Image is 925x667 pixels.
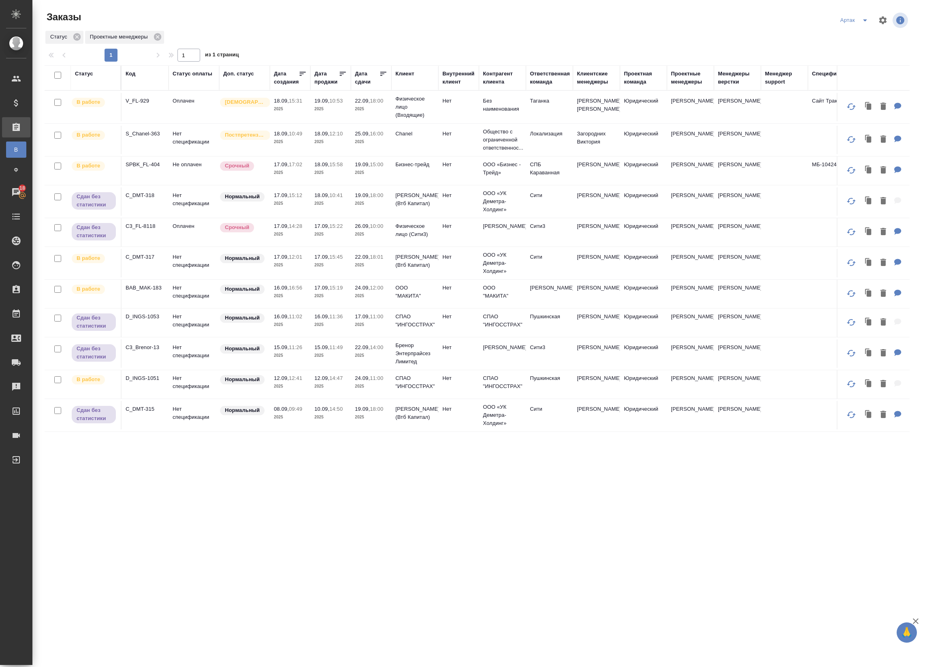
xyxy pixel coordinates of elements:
td: Локализация [526,126,573,154]
td: Нет спецификации [169,126,219,154]
p: 17.09, [274,223,289,229]
p: 10:41 [329,192,343,198]
p: 2025 [274,105,306,113]
div: Код [126,70,135,78]
p: 12:00 [370,285,383,291]
p: Общество с ограниченной ответственнос... [483,128,522,152]
div: Статус [45,31,83,44]
p: Нормальный [225,254,260,262]
button: Удалить [876,255,890,271]
td: [PERSON_NAME] [667,309,714,337]
button: Клонировать [861,99,876,115]
div: Менеджер support [765,70,804,86]
button: Для КМ: разверстать то, что на перевод. на редактуру можно с листа из папки на перевод переводим ... [890,407,906,423]
td: Сити [526,249,573,277]
p: 17.09, [314,254,329,260]
p: 16.09, [274,313,289,320]
button: Удалить [876,193,890,210]
p: 2025 [355,292,387,300]
td: [PERSON_NAME], [PERSON_NAME] [573,93,620,121]
p: 2025 [314,292,347,300]
div: Дата продажи [314,70,339,86]
p: SPBK_FL-404 [126,161,164,169]
p: 15:19 [329,285,343,291]
p: [PERSON_NAME] [718,343,757,352]
button: 🙏 [897,622,917,643]
div: Выставляется автоматически для первых 3 заказов нового контактного лица. Особое внимание [219,97,266,108]
p: 2025 [314,230,347,238]
div: Статус по умолчанию для стандартных заказов [219,374,266,385]
p: 2025 [355,138,387,146]
td: [PERSON_NAME] [573,249,620,277]
span: Посмотреть информацию [893,13,910,28]
span: В [10,146,22,154]
p: C_DMT-318 [126,191,164,199]
p: 26.09, [355,223,370,229]
td: [PERSON_NAME] [667,93,714,121]
p: В работе [77,285,100,293]
button: Обновить [842,313,861,332]
button: Обновить [842,222,861,242]
p: V_FL-929 [126,97,164,105]
p: В работе [77,98,100,106]
span: Настроить таблицу [873,11,893,30]
p: D_INGS-1051 [126,374,164,382]
div: Выставляет ПМ после принятия заказа от КМа [71,284,117,295]
td: Оплачен [169,218,219,247]
td: [PERSON_NAME] [573,157,620,185]
p: C3_FL-8118 [126,222,164,230]
p: Нет [442,222,475,230]
p: [PERSON_NAME] [718,313,757,321]
p: Нет [442,97,475,105]
td: Нет спецификации [169,339,219,368]
td: Сити3 [526,218,573,247]
button: Клонировать [861,376,876,392]
td: Юридический [620,187,667,216]
p: 18.09, [314,131,329,137]
button: Обновить [842,374,861,394]
td: Нет спецификации [169,187,219,216]
p: [PERSON_NAME] (Втб Капитал) [395,191,434,208]
p: 2025 [314,138,347,146]
button: Клонировать [861,407,876,423]
p: Нет [442,130,475,138]
p: Статус [50,33,70,41]
a: 18 [2,182,30,202]
p: S_Chanel-363 [126,130,164,138]
p: 2025 [314,352,347,360]
p: 11:00 [370,313,383,320]
button: Клонировать [861,193,876,210]
td: Загородних Виктория [573,126,620,154]
button: Удалить [876,99,890,115]
p: Бизнес-трейд [395,161,434,169]
p: 11:49 [329,344,343,350]
td: [PERSON_NAME] [667,187,714,216]
div: Дата создания [274,70,299,86]
p: 2025 [355,169,387,177]
td: [PERSON_NAME] [573,218,620,247]
p: 11:26 [289,344,302,350]
p: 10:49 [289,131,302,137]
p: [PERSON_NAME] [718,97,757,105]
td: МБ-104248 [808,157,855,185]
p: 22.09, [355,254,370,260]
td: Нет спецификации [169,249,219,277]
button: Удалить [876,131,890,148]
p: D_INGS-1053 [126,313,164,321]
p: Без наименования [483,97,522,113]
p: C_DMT-315 [126,405,164,413]
p: 2025 [355,352,387,360]
div: Выставляет ПМ после принятия заказа от КМа [71,253,117,264]
td: Юридический [620,157,667,185]
p: 2025 [274,230,306,238]
p: 16:56 [289,285,302,291]
td: [PERSON_NAME] [667,126,714,154]
p: 18.09, [274,131,289,137]
p: 15.09, [274,344,289,350]
td: [PERSON_NAME] [573,280,620,308]
div: Доп. статус [223,70,254,78]
div: Внутренний клиент [442,70,475,86]
button: Обновить [842,253,861,272]
p: [PERSON_NAME] [718,374,757,382]
p: 2025 [314,169,347,177]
